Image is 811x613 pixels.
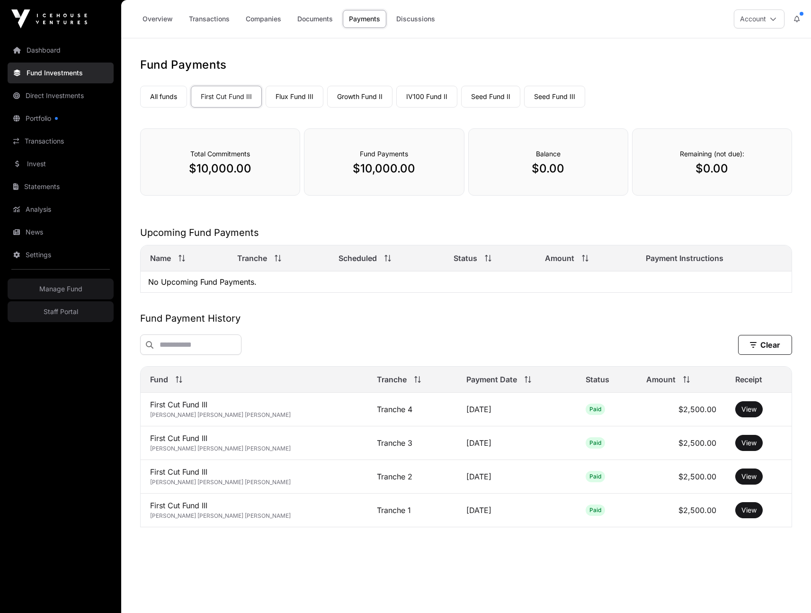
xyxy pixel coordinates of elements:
[457,460,576,494] td: [DATE]
[735,435,763,451] button: View
[327,86,392,108] a: Growth Fund II
[764,568,811,613] iframe: Chat Widget
[136,10,179,28] a: Overview
[8,176,114,197] a: Statements
[589,473,601,480] span: Paid
[741,438,757,448] a: View
[367,460,457,494] td: Tranche 2
[323,161,445,176] p: $10,000.00
[536,150,561,158] span: Balance
[141,494,367,527] td: First Cut Fund III
[360,150,408,158] span: Fund Payments
[734,9,784,28] button: Account
[637,460,726,494] td: $2,500.00
[589,406,601,413] span: Paid
[150,512,291,519] span: [PERSON_NAME] [PERSON_NAME] [PERSON_NAME]
[735,502,763,518] button: View
[390,10,441,28] a: Discussions
[8,131,114,152] a: Transactions
[586,374,609,385] span: Status
[738,335,792,355] button: Clear
[457,494,576,527] td: [DATE]
[741,472,757,481] a: View
[339,252,377,264] span: Scheduled
[8,301,114,322] a: Staff Portal
[377,374,407,385] span: Tranche
[266,86,323,108] a: Flux Fund III
[367,393,457,426] td: Tranche 4
[735,469,763,485] button: View
[646,252,723,264] span: Payment Instructions
[140,57,792,72] h1: Fund Payments
[454,252,477,264] span: Status
[141,393,367,426] td: First Cut Fund III
[466,374,517,385] span: Payment Date
[637,393,726,426] td: $2,500.00
[150,445,291,452] span: [PERSON_NAME] [PERSON_NAME] [PERSON_NAME]
[545,252,574,264] span: Amount
[150,478,291,486] span: [PERSON_NAME] [PERSON_NAME] [PERSON_NAME]
[680,150,744,158] span: Remaining (not due):
[367,494,457,527] td: Tranche 1
[141,426,367,460] td: First Cut Fund III
[291,10,339,28] a: Documents
[741,505,757,515] a: View
[8,85,114,106] a: Direct Investments
[637,494,726,527] td: $2,500.00
[646,374,676,385] span: Amount
[150,374,168,385] span: Fund
[457,426,576,460] td: [DATE]
[735,374,762,385] span: Receipt
[160,161,281,176] p: $10,000.00
[524,86,585,108] a: Seed Fund III
[8,40,114,61] a: Dashboard
[8,244,114,265] a: Settings
[191,86,262,108] a: First Cut Fund III
[8,63,114,83] a: Fund Investments
[8,199,114,220] a: Analysis
[735,401,763,417] button: View
[589,506,601,514] span: Paid
[367,426,457,460] td: Tranche 3
[240,10,287,28] a: Companies
[8,153,114,174] a: Invest
[8,108,114,129] a: Portfolio
[8,279,114,299] a: Manage Fund
[11,9,87,28] img: Icehouse Ventures Logo
[589,439,601,447] span: Paid
[741,405,757,414] a: View
[637,426,726,460] td: $2,500.00
[140,226,792,239] h2: Upcoming Fund Payments
[141,460,367,494] td: First Cut Fund III
[457,393,576,426] td: [DATE]
[140,312,792,325] h2: Fund Payment History
[183,10,236,28] a: Transactions
[488,161,609,176] p: $0.00
[140,86,187,108] a: All funds
[141,271,792,293] td: No Upcoming Fund Payments.
[190,150,250,158] span: Total Commitments
[396,86,457,108] a: IV100 Fund II
[343,10,386,28] a: Payments
[150,252,171,264] span: Name
[651,161,773,176] p: $0.00
[8,222,114,243] a: News
[237,252,267,264] span: Tranche
[461,86,520,108] a: Seed Fund II
[150,411,291,418] span: [PERSON_NAME] [PERSON_NAME] [PERSON_NAME]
